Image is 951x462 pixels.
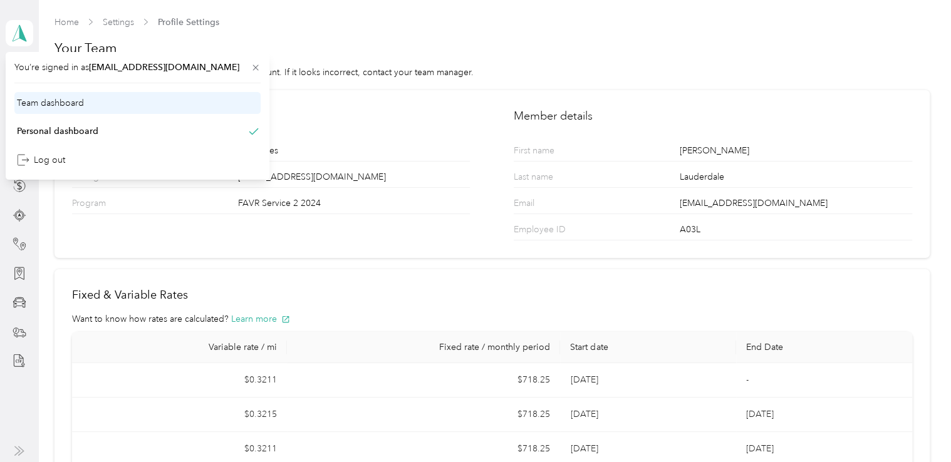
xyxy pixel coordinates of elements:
div: Log out [17,153,65,167]
div: C&S Sales [238,144,470,161]
p: Employee ID [514,223,610,240]
td: [DATE] [560,398,736,432]
span: [EMAIL_ADDRESS][DOMAIN_NAME] [89,62,239,73]
div: Want to know how rates are calculated? [72,312,912,326]
div: FAVR Service 2 2024 [238,197,470,213]
iframe: Everlance-gr Chat Button Frame [881,392,951,462]
div: This is the information associated with your team account. If it looks incorrect, contact your te... [55,66,930,79]
div: [EMAIL_ADDRESS][DOMAIN_NAME] [680,197,912,213]
span: [EMAIL_ADDRESS][DOMAIN_NAME] [238,170,412,183]
p: Program [72,197,169,213]
td: [DATE] [736,398,912,432]
th: End Date [736,332,912,363]
td: - [736,363,912,398]
h1: Your Team [55,39,930,57]
h2: Member details [514,108,912,125]
span: Profile Settings [158,16,219,29]
th: Variable rate / mi [72,332,287,363]
span: You’re signed in as [14,61,261,74]
button: Learn more [231,312,290,326]
p: Last name [514,170,610,187]
p: Email [514,197,610,213]
th: Start date [560,332,736,363]
div: Team dashboard [17,96,84,110]
h2: Fixed & Variable Rates [72,287,912,304]
td: $718.25 [287,363,561,398]
td: [DATE] [560,363,736,398]
div: Lauderdale [680,170,912,187]
a: Settings [103,17,134,28]
div: [PERSON_NAME] [680,144,912,161]
h2: Team details [72,108,470,125]
div: Personal dashboard [17,125,98,138]
td: $718.25 [287,398,561,432]
div: A03L [680,223,912,240]
td: $0.3215 [72,398,287,432]
a: Home [55,17,79,28]
p: First name [514,144,610,161]
td: $0.3211 [72,363,287,398]
th: Fixed rate / monthly period [287,332,561,363]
